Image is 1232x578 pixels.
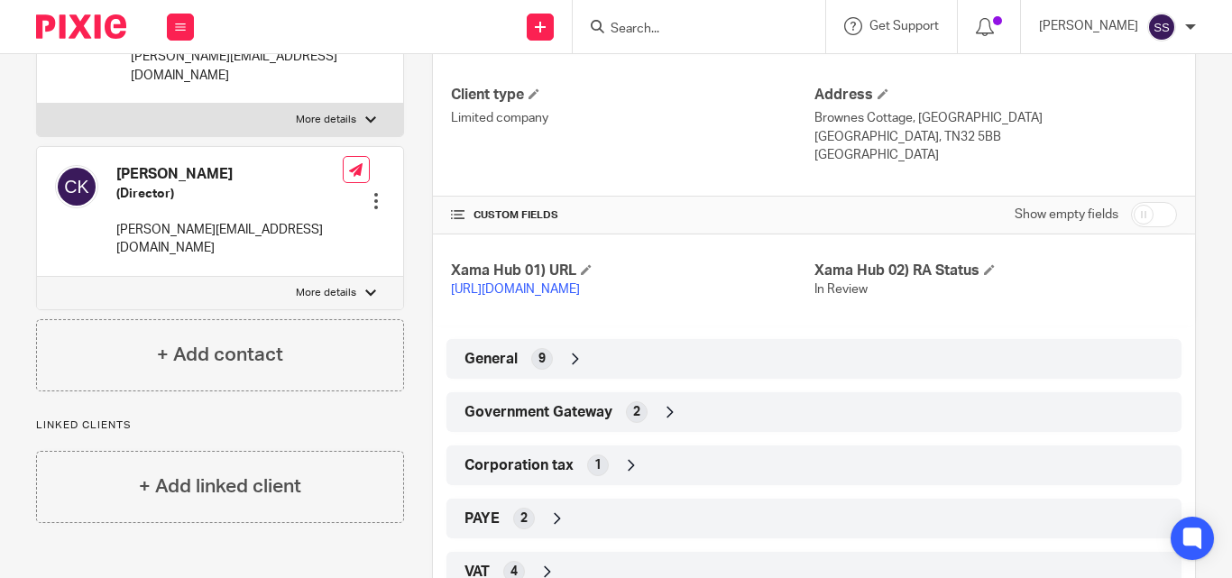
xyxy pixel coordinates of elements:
[869,20,939,32] span: Get Support
[464,403,612,422] span: Government Gateway
[451,109,814,127] p: Limited company
[451,261,814,280] h4: Xama Hub 01) URL
[814,261,1177,280] h4: Xama Hub 02) RA Status
[116,221,343,258] p: [PERSON_NAME][EMAIL_ADDRESS][DOMAIN_NAME]
[464,509,500,528] span: PAYE
[814,128,1177,146] p: [GEOGRAPHIC_DATA], TN32 5BB
[814,86,1177,105] h4: Address
[1015,206,1118,224] label: Show empty fields
[36,418,404,433] p: Linked clients
[451,208,814,223] h4: CUSTOM FIELDS
[296,113,356,127] p: More details
[609,22,771,38] input: Search
[55,165,98,208] img: svg%3E
[464,350,518,369] span: General
[451,283,580,296] a: [URL][DOMAIN_NAME]
[814,109,1177,127] p: Brownes Cottage, [GEOGRAPHIC_DATA]
[814,283,868,296] span: In Review
[633,403,640,421] span: 2
[1147,13,1176,41] img: svg%3E
[538,350,546,368] span: 9
[139,472,301,500] h4: + Add linked client
[814,146,1177,164] p: [GEOGRAPHIC_DATA]
[1039,17,1138,35] p: [PERSON_NAME]
[131,48,344,85] p: [PERSON_NAME][EMAIL_ADDRESS][DOMAIN_NAME]
[116,165,343,184] h4: [PERSON_NAME]
[36,14,126,39] img: Pixie
[116,185,343,203] h5: (Director)
[594,456,602,474] span: 1
[296,286,356,300] p: More details
[520,509,528,528] span: 2
[157,341,283,369] h4: + Add contact
[464,456,574,475] span: Corporation tax
[451,86,814,105] h4: Client type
